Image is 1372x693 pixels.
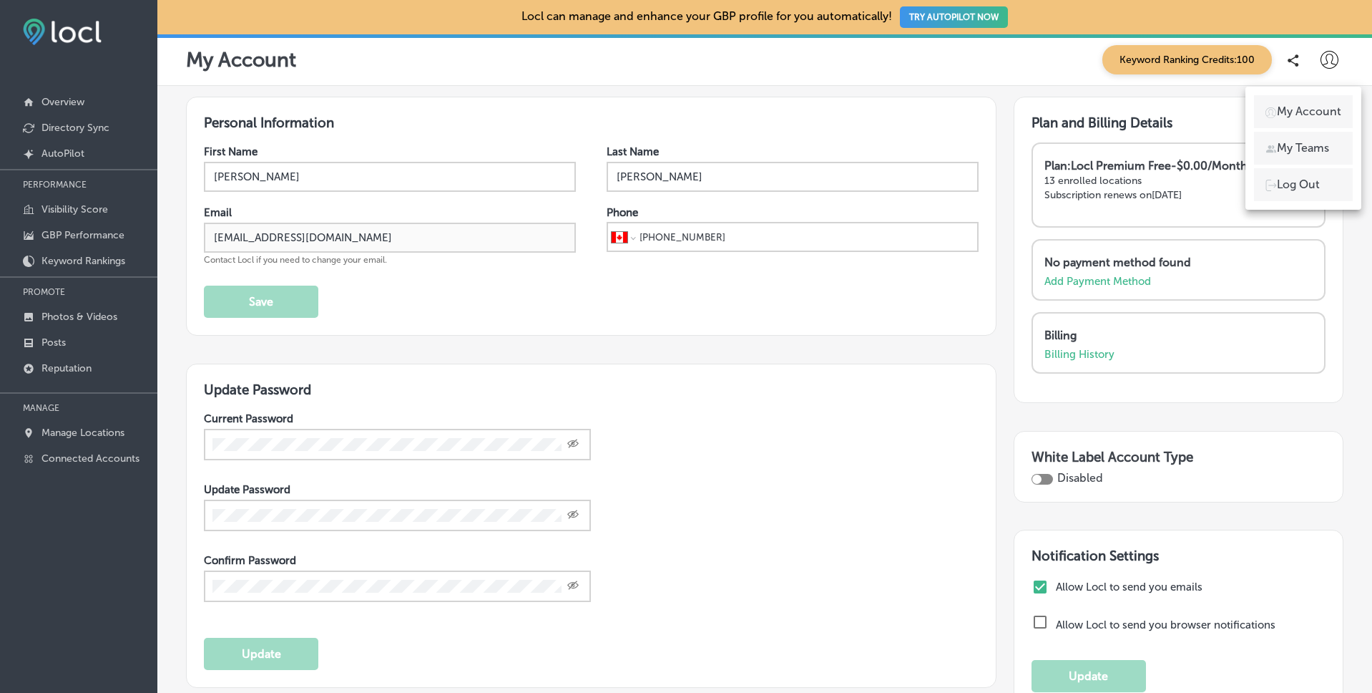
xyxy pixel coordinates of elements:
button: TRY AUTOPILOT NOW [900,6,1008,28]
p: Keyword Rankings [41,255,125,267]
p: My Teams [1277,140,1329,157]
a: My Teams [1254,132,1353,165]
a: Log Out [1254,168,1353,201]
img: fda3e92497d09a02dc62c9cd864e3231.png [23,19,102,45]
p: Reputation [41,362,92,374]
p: Visibility Score [41,203,108,215]
p: AutoPilot [41,147,84,160]
p: Photos & Videos [41,311,117,323]
p: Directory Sync [41,122,109,134]
p: My Account [1277,103,1341,120]
p: Log Out [1277,176,1320,193]
p: GBP Performance [41,229,124,241]
p: Manage Locations [41,427,124,439]
p: Posts [41,336,66,349]
p: Overview [41,96,84,108]
a: My Account [1254,95,1353,128]
p: Connected Accounts [41,452,139,465]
